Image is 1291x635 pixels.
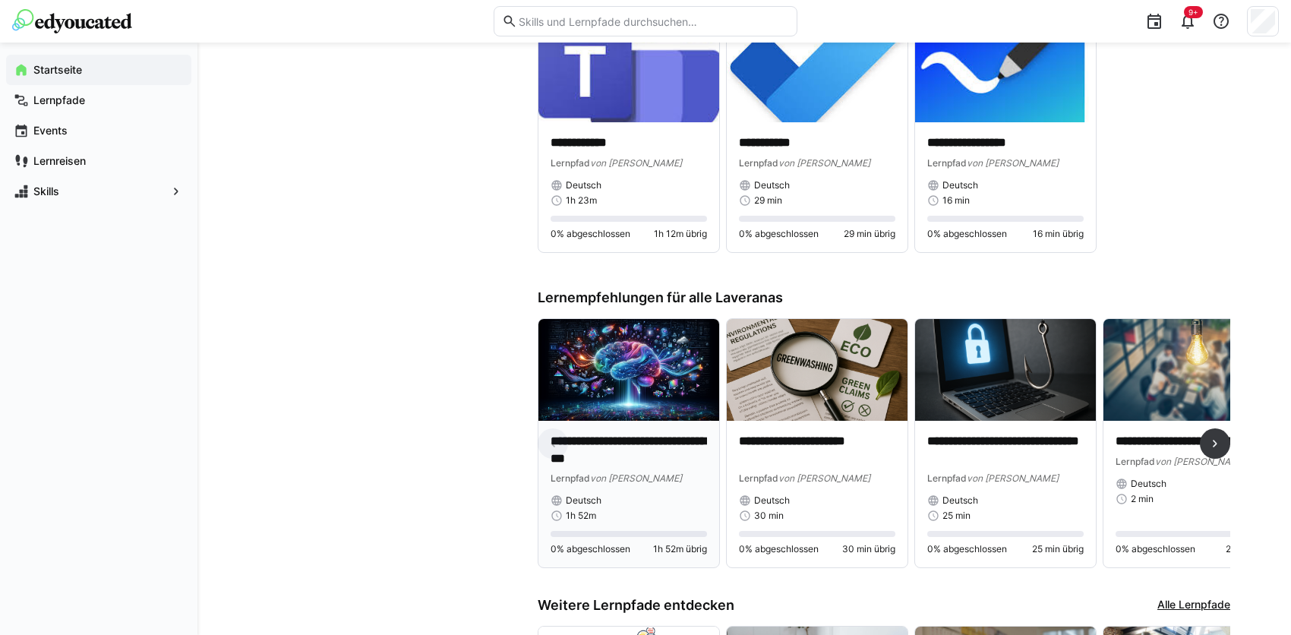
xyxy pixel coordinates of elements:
span: 2 min übrig [1226,543,1272,555]
span: von [PERSON_NAME] [778,157,870,169]
h3: Lernempfehlungen für alle Laveranas [538,289,1230,306]
span: 0% abgeschlossen [1116,543,1195,555]
span: Lernpfad [551,472,590,484]
span: 29 min [754,194,782,207]
img: image [915,319,1096,421]
span: 0% abgeschlossen [927,228,1007,240]
span: 1h 52m [566,510,596,522]
span: Lernpfad [927,472,967,484]
span: 0% abgeschlossen [551,228,630,240]
span: Lernpfad [1116,456,1155,467]
span: von [PERSON_NAME] [967,472,1059,484]
span: 29 min übrig [844,228,895,240]
span: Deutsch [1131,478,1166,490]
span: Deutsch [942,179,978,191]
span: 2 min [1131,493,1154,505]
img: image [538,319,719,421]
span: 9+ [1188,8,1198,17]
span: Lernpfad [739,157,778,169]
span: 0% abgeschlossen [927,543,1007,555]
span: von [PERSON_NAME] [590,157,682,169]
span: von [PERSON_NAME] [778,472,870,484]
span: von [PERSON_NAME] [967,157,1059,169]
input: Skills und Lernpfade durchsuchen… [517,14,789,28]
a: Alle Lernpfade [1157,597,1230,614]
span: 16 min übrig [1033,228,1084,240]
span: Deutsch [566,179,601,191]
span: 1h 23m [566,194,597,207]
span: Lernpfad [739,472,778,484]
img: image [727,319,907,421]
span: von [PERSON_NAME] [1155,456,1247,467]
span: von [PERSON_NAME] [590,472,682,484]
span: 0% abgeschlossen [739,228,819,240]
span: Lernpfad [927,157,967,169]
img: image [915,21,1096,122]
span: 16 min [942,194,970,207]
span: Deutsch [754,494,790,507]
img: image [727,21,907,122]
span: 1h 52m übrig [653,543,707,555]
span: 1h 12m übrig [654,228,707,240]
span: Lernpfad [551,157,590,169]
h3: Weitere Lernpfade entdecken [538,597,734,614]
span: 25 min übrig [1032,543,1084,555]
span: 0% abgeschlossen [739,543,819,555]
img: image [538,21,719,122]
span: 25 min [942,510,971,522]
span: Deutsch [942,494,978,507]
span: Deutsch [754,179,790,191]
span: Deutsch [566,494,601,507]
span: 30 min übrig [842,543,895,555]
span: 0% abgeschlossen [551,543,630,555]
span: 30 min [754,510,784,522]
img: image [1103,319,1284,421]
